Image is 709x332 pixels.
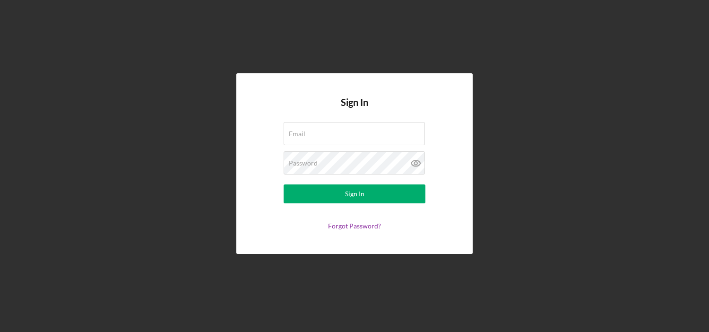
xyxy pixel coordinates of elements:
[284,184,425,203] button: Sign In
[345,184,364,203] div: Sign In
[341,97,368,122] h4: Sign In
[289,130,305,138] label: Email
[328,222,381,230] a: Forgot Password?
[289,159,318,167] label: Password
